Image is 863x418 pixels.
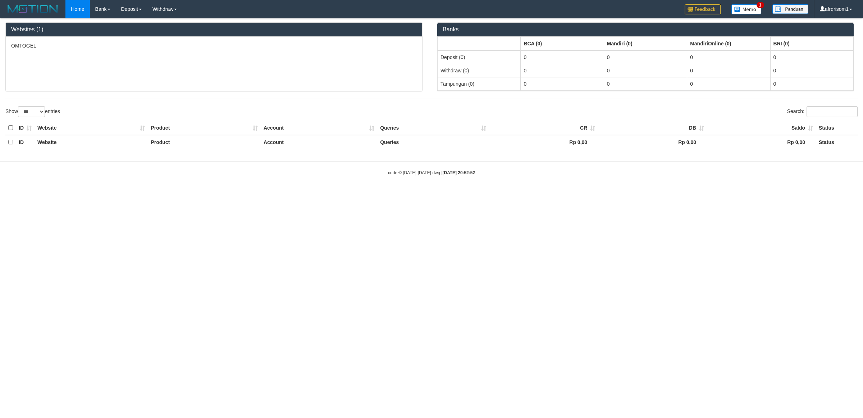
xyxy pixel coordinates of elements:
th: Rp 0,00 [707,135,816,149]
th: Rp 0,00 [598,135,707,149]
th: Product [148,135,261,149]
th: Group: activate to sort column ascending [521,37,604,50]
img: Feedback.jpg [685,4,721,14]
th: Website [35,121,148,135]
label: Search: [787,106,858,117]
img: panduan.png [772,4,808,14]
label: Show entries [5,106,60,117]
td: 0 [521,77,604,90]
input: Search: [807,106,858,117]
td: 0 [687,50,770,64]
span: 1 [757,2,764,8]
td: 0 [770,64,853,77]
td: 0 [604,77,687,90]
h3: Banks [443,26,848,33]
td: 0 [604,64,687,77]
td: 0 [770,77,853,90]
th: ID [16,121,35,135]
p: OMTOGEL [11,42,417,49]
strong: [DATE] 20:52:52 [443,170,475,175]
th: Queries [377,135,489,149]
th: Group: activate to sort column ascending [438,37,521,50]
th: Saldo [707,121,816,135]
td: 0 [687,64,770,77]
select: Showentries [18,106,45,117]
th: Rp 0,00 [489,135,598,149]
small: code © [DATE]-[DATE] dwg | [388,170,475,175]
th: Account [261,135,377,149]
td: 0 [770,50,853,64]
th: Group: activate to sort column ascending [687,37,770,50]
th: Status [816,121,858,135]
th: Status [816,135,858,149]
th: DB [598,121,707,135]
td: 0 [521,50,604,64]
th: Website [35,135,148,149]
td: Withdraw (0) [438,64,521,77]
th: Product [148,121,261,135]
td: Deposit (0) [438,50,521,64]
th: ID [16,135,35,149]
h3: Websites (1) [11,26,417,33]
td: 0 [687,77,770,90]
td: Tampungan (0) [438,77,521,90]
th: CR [489,121,598,135]
img: MOTION_logo.png [5,4,60,14]
img: Button%20Memo.svg [731,4,762,14]
th: Group: activate to sort column ascending [770,37,853,50]
th: Group: activate to sort column ascending [604,37,687,50]
td: 0 [521,64,604,77]
th: Queries [377,121,489,135]
td: 0 [604,50,687,64]
th: Account [261,121,377,135]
